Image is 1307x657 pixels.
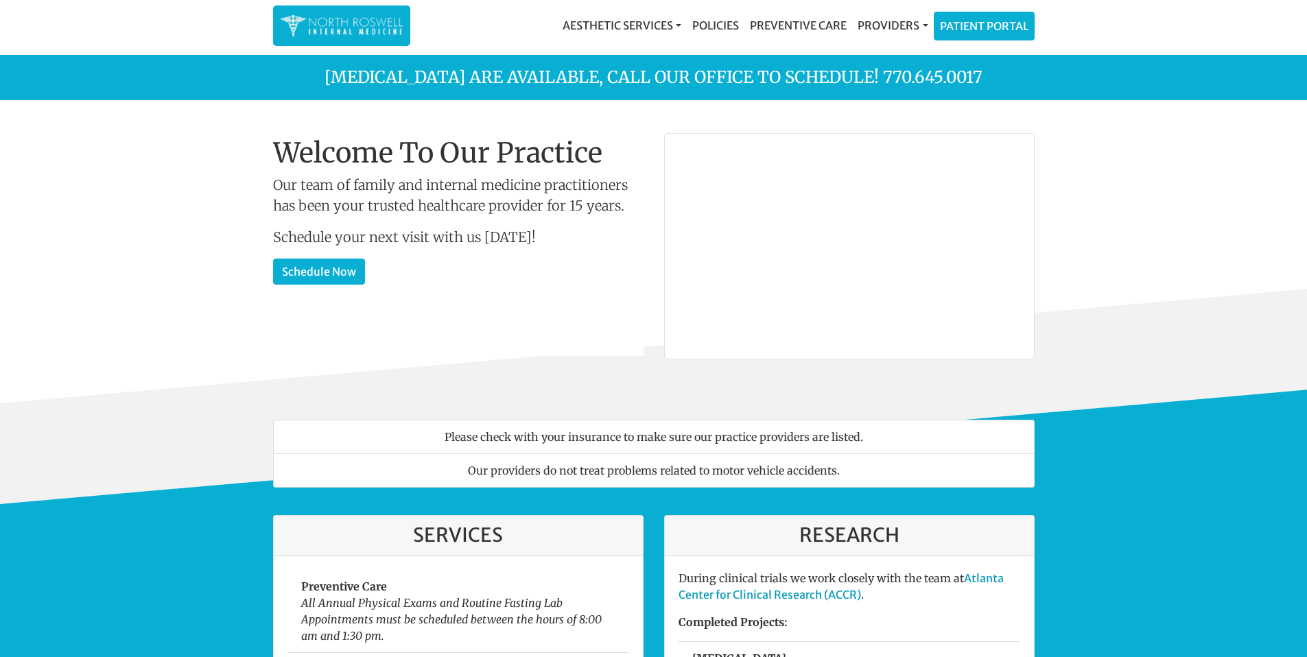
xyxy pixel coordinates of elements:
[679,615,788,629] strong: Completed Projects:
[679,524,1020,547] h3: Research
[744,12,852,39] a: Preventive Care
[263,65,1045,90] p: [MEDICAL_DATA] are available, call our office to schedule! 770.645.0017
[687,12,744,39] a: Policies
[852,12,933,39] a: Providers
[273,453,1035,488] li: Our providers do not treat problems related to motor vehicle accidents.
[557,12,687,39] a: Aesthetic Services
[679,570,1020,603] p: During clinical trials we work closely with the team at .
[273,175,644,216] p: Our team of family and internal medicine practitioners has been your trusted healthcare provider ...
[934,12,1034,40] a: Patient Portal
[287,524,629,547] h3: Services
[273,227,644,248] p: Schedule your next visit with us [DATE]!
[280,12,403,39] img: North Roswell Internal Medicine
[301,580,387,593] strong: Preventive Care
[679,571,1004,601] a: Atlanta Center for Clinical Research (ACCR)
[273,420,1035,454] li: Please check with your insurance to make sure our practice providers are listed.
[273,259,365,285] a: Schedule Now
[301,596,602,643] em: All Annual Physical Exams and Routine Fasting Lab Appointments must be scheduled between the hour...
[273,136,644,169] h1: Welcome To Our Practice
